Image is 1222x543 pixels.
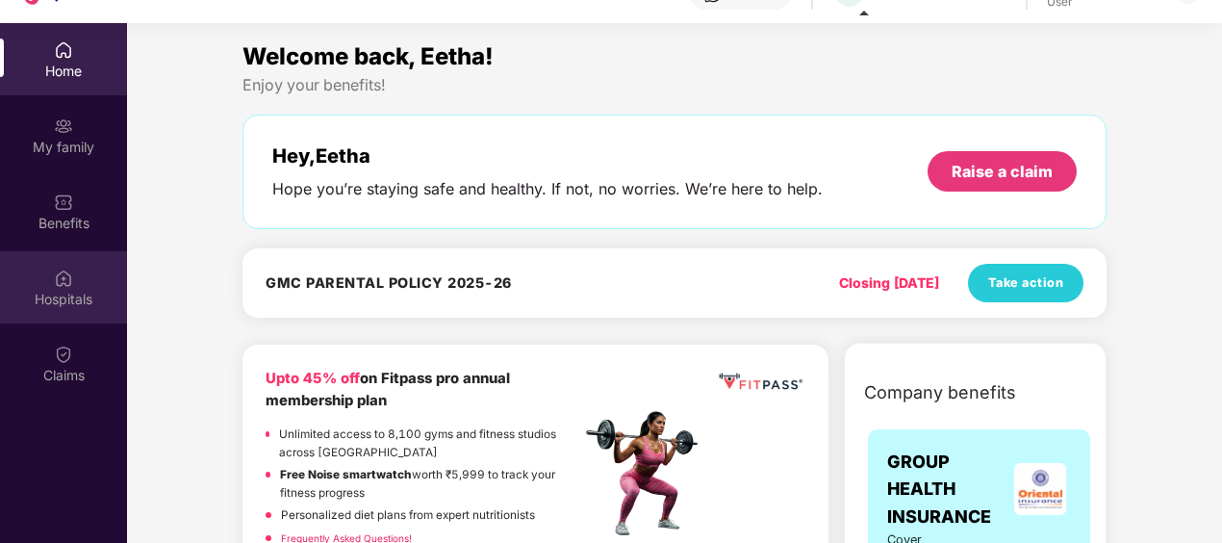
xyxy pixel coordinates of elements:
[54,116,73,136] img: svg+xml;base64,PHN2ZyB3aWR0aD0iMjAiIGhlaWdodD0iMjAiIHZpZXdCb3g9IjAgMCAyMCAyMCIgZmlsbD0ibm9uZSIgeG...
[54,269,73,288] img: svg+xml;base64,PHN2ZyBpZD0iSG9zcGl0YWxzIiB4bWxucz0iaHR0cDovL3d3dy53My5vcmcvMjAwMC9zdmciIHdpZHRoPS...
[864,379,1016,406] span: Company benefits
[952,161,1053,182] div: Raise a claim
[887,449,1008,530] span: GROUP HEALTH INSURANCE
[272,179,823,199] div: Hope you’re staying safe and healthy. If not, no worries. We’re here to help.
[1014,463,1066,515] img: insurerLogo
[281,506,535,525] p: Personalized diet plans from expert nutritionists
[266,370,360,387] b: Upto 45% off
[988,273,1064,293] span: Take action
[54,193,73,212] img: svg+xml;base64,PHN2ZyBpZD0iQmVuZWZpdHMiIHhtbG5zPSJodHRwOi8vd3d3LnczLm9yZy8yMDAwL3N2ZyIgd2lkdGg9Ij...
[280,468,412,481] strong: Free Noise smartwatch
[54,40,73,60] img: svg+xml;base64,PHN2ZyBpZD0iSG9tZSIgeG1sbnM9Imh0dHA6Ly93d3cudzMub3JnLzIwMDAvc3ZnIiB3aWR0aD0iMjAiIG...
[839,272,939,294] div: Closing [DATE]
[54,345,73,364] img: svg+xml;base64,PHN2ZyBpZD0iQ2xhaW0iIHhtbG5zPSJodHRwOi8vd3d3LnczLm9yZy8yMDAwL3N2ZyIgd2lkdGg9IjIwIi...
[266,370,510,409] b: on Fitpass pro annual membership plan
[279,426,580,461] p: Unlimited access to 8,100 gyms and fitness studios across [GEOGRAPHIC_DATA]
[242,75,1107,95] div: Enjoy your benefits!
[716,368,806,396] img: fppp.png
[266,273,512,293] h4: GMC PARENTAL POLICY 2025-26
[968,264,1083,302] button: Take action
[272,144,823,168] div: Hey, Eetha
[280,466,580,502] p: worth ₹5,999 to track your fitness progress
[242,42,494,70] span: Welcome back, Eetha!
[580,406,715,541] img: fpp.png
